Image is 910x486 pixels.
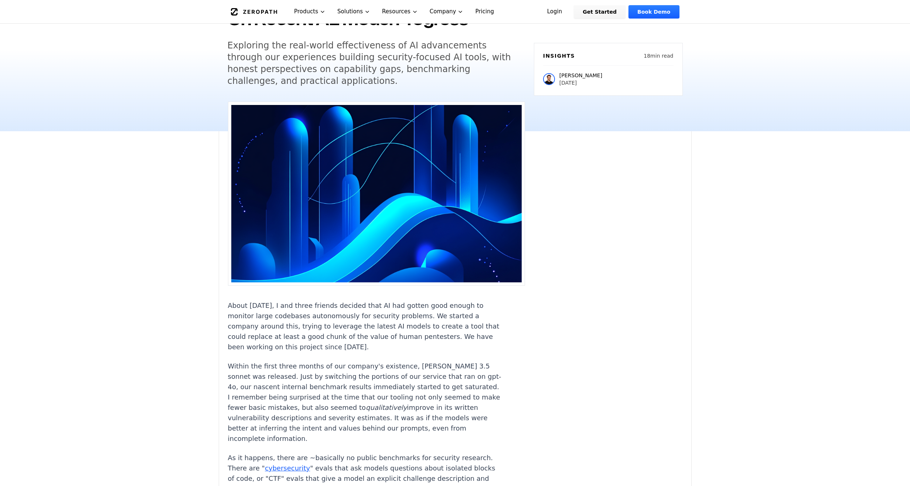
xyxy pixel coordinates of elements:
[543,52,575,60] h6: Insights
[228,361,503,444] p: Within the first three months of our company's existence, [PERSON_NAME] 3.5 sonnet was released. ...
[559,72,602,79] p: [PERSON_NAME]
[265,464,310,472] a: cybersecurity
[574,5,626,18] a: Get Started
[366,404,407,411] em: qualitatively
[628,5,679,18] a: Book Demo
[538,5,571,18] a: Login
[559,79,602,86] p: [DATE]
[543,73,555,85] img: Dean Valentine
[228,300,503,352] p: About [DATE], I and three friends decided that AI had gotten good enough to monitor large codebas...
[644,52,673,60] p: 18 min read
[231,105,522,282] img: On Recent AI Model Progress
[228,40,511,87] h5: Exploring the real-world effectiveness of AI advancements through our experiences building securi...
